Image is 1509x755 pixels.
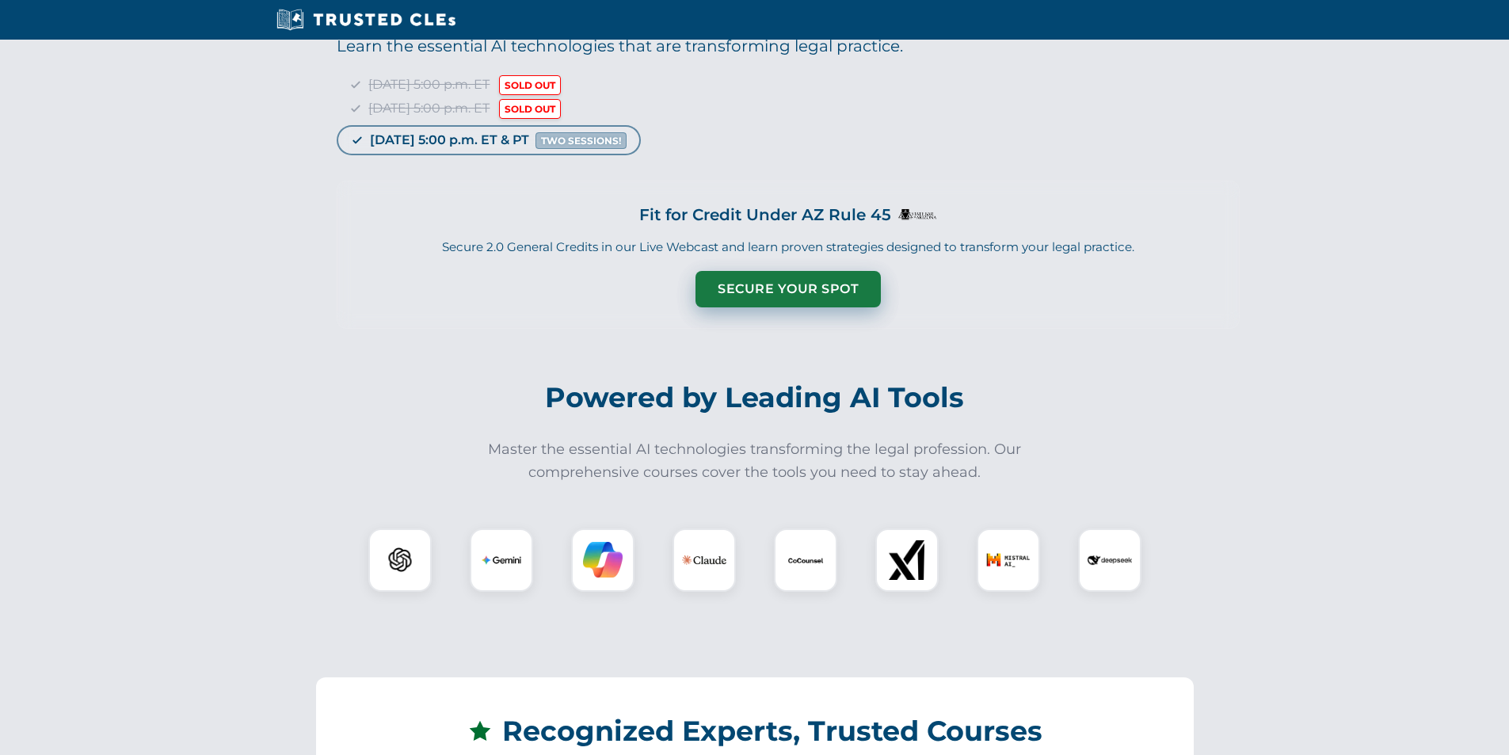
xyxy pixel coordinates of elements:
[571,528,634,592] div: Copilot
[875,528,939,592] div: xAI
[695,271,881,307] button: Secure Your Spot
[368,528,432,592] div: ChatGPT
[774,528,837,592] div: CoCounsel
[673,528,736,592] div: Claude
[478,438,1032,484] p: Master the essential AI technologies transforming the legal profession. Our comprehensive courses...
[786,540,825,580] img: CoCounsel Logo
[499,75,561,95] span: SOLD OUT
[470,528,533,592] div: Gemini
[368,77,490,92] span: [DATE] 5:00 p.m. ET
[1078,528,1141,592] div: DeepSeek
[482,540,521,580] img: Gemini Logo
[1088,538,1132,582] img: DeepSeek Logo
[887,540,927,580] img: xAI Logo
[682,538,726,582] img: Claude Logo
[377,537,423,583] img: ChatGPT Logo
[316,370,1194,425] h2: Powered by Leading AI Tools
[897,208,937,220] img: Logo
[272,8,461,32] img: Trusted CLEs
[986,538,1031,582] img: Mistral AI Logo
[977,528,1040,592] div: Mistral AI
[583,540,623,580] img: Copilot Logo
[499,99,561,119] span: SOLD OUT
[639,200,891,229] h3: Fit for Credit Under AZ Rule 45
[368,101,490,116] span: [DATE] 5:00 p.m. ET
[337,33,1240,59] p: Learn the essential AI technologies that are transforming legal practice.
[356,238,1220,257] p: Secure 2.0 General Credits in our Live Webcast and learn proven strategies designed to transform ...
